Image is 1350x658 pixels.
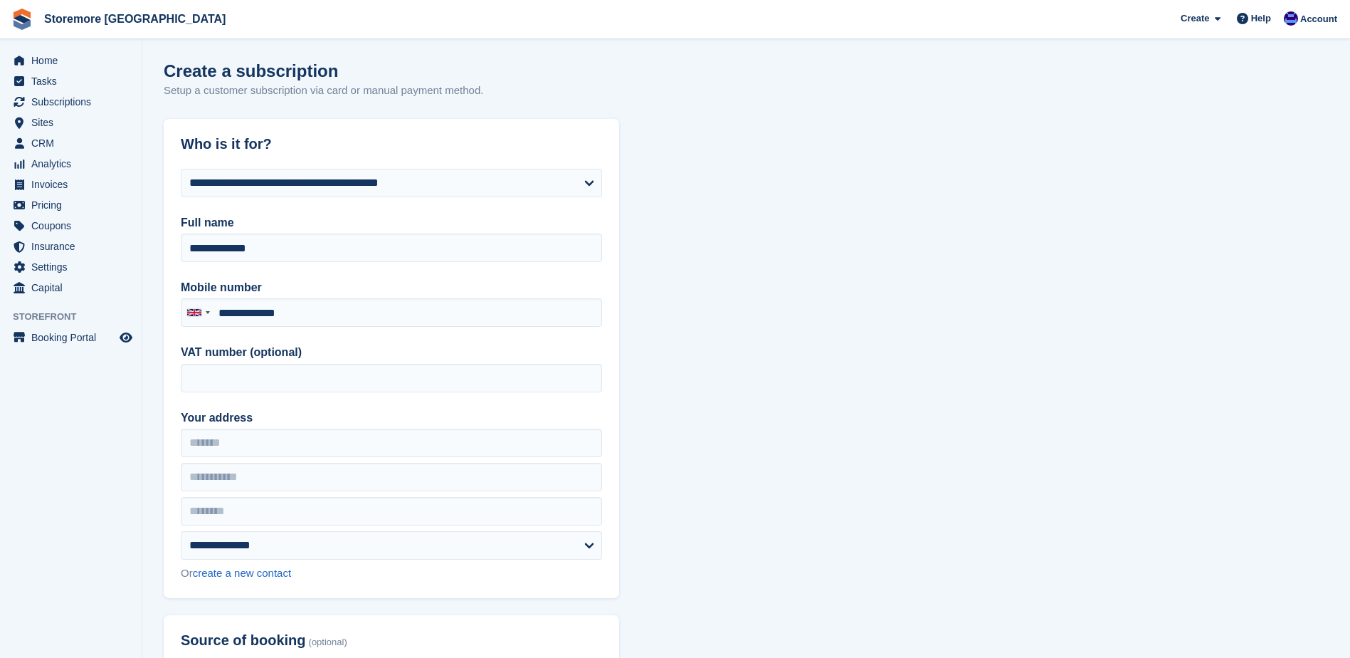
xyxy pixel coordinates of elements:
label: Full name [181,214,602,231]
h1: Create a subscription [164,61,338,80]
a: menu [7,216,135,236]
span: Capital [31,278,117,298]
label: Your address [181,409,602,427]
span: Sites [31,113,117,132]
p: Setup a customer subscription via card or manual payment method. [164,83,483,99]
span: Subscriptions [31,92,117,112]
label: Mobile number [181,279,602,296]
h2: Who is it for? [181,136,602,152]
a: menu [7,278,135,298]
a: menu [7,257,135,277]
span: Pricing [31,195,117,215]
a: menu [7,328,135,348]
span: Invoices [31,174,117,194]
span: Storefront [13,310,142,324]
a: menu [7,113,135,132]
span: (optional) [309,637,347,648]
a: menu [7,154,135,174]
img: Angela [1284,11,1298,26]
label: VAT number (optional) [181,344,602,361]
a: menu [7,174,135,194]
a: menu [7,51,135,70]
a: menu [7,195,135,215]
a: menu [7,133,135,153]
img: stora-icon-8386f47178a22dfd0bd8f6a31ec36ba5ce8667c1dd55bd0f319d3a0aa187defe.svg [11,9,33,30]
div: Or [181,565,602,582]
span: Create [1181,11,1209,26]
span: Analytics [31,154,117,174]
a: menu [7,71,135,91]
span: Insurance [31,236,117,256]
span: Help [1251,11,1271,26]
span: CRM [31,133,117,153]
span: Booking Portal [31,328,117,348]
a: menu [7,92,135,112]
span: Settings [31,257,117,277]
span: Coupons [31,216,117,236]
a: Storemore [GEOGRAPHIC_DATA] [38,7,231,31]
a: menu [7,236,135,256]
div: United Kingdom: +44 [181,299,214,326]
span: Tasks [31,71,117,91]
span: Account [1300,12,1337,26]
span: Source of booking [181,632,306,649]
a: create a new contact [193,567,291,579]
a: Preview store [117,329,135,346]
span: Home [31,51,117,70]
